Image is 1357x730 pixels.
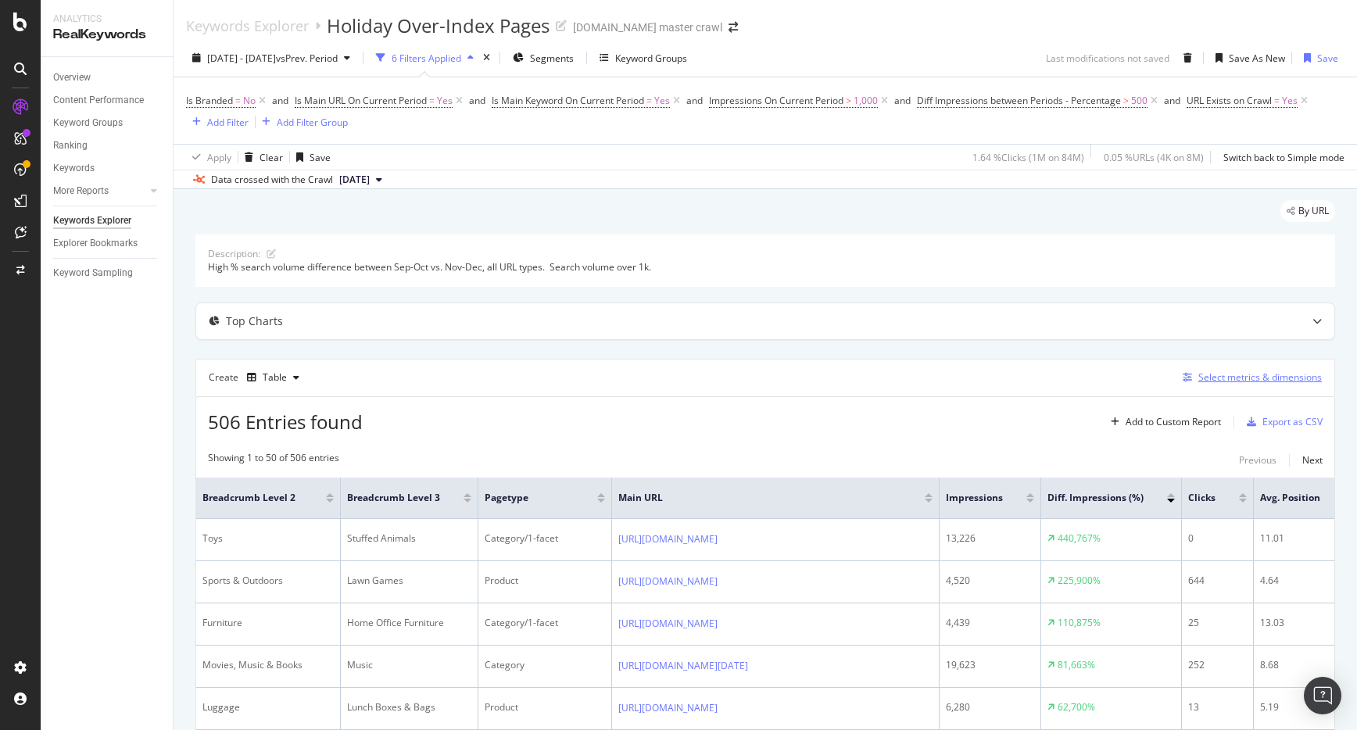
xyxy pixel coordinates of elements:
[1302,451,1323,470] button: Next
[1260,700,1352,714] div: 5.19
[392,52,461,65] div: 6 Filters Applied
[347,574,471,588] div: Lawn Games
[946,574,1034,588] div: 4,520
[485,491,574,505] span: pagetype
[1260,491,1320,505] span: Avg. Position
[186,94,233,107] span: Is Branded
[207,116,249,129] div: Add Filter
[1187,94,1272,107] span: URL Exists on Crawl
[646,94,652,107] span: =
[1105,410,1221,435] button: Add to Custom Report
[202,616,334,630] div: Furniture
[202,574,334,588] div: Sports & Outdoors
[437,90,453,112] span: Yes
[1239,453,1276,467] div: Previous
[202,531,334,546] div: Toys
[618,531,718,547] a: [URL][DOMAIN_NAME]
[1058,531,1101,546] div: 440,767%
[207,52,276,65] span: [DATE] - [DATE]
[1188,574,1247,588] div: 644
[272,94,288,107] div: and
[186,45,356,70] button: [DATE] - [DATE]vsPrev. Period
[946,616,1034,630] div: 4,439
[1317,52,1338,65] div: Save
[618,491,901,505] span: Main URL
[1241,410,1323,435] button: Export as CSV
[1223,151,1344,164] div: Switch back to Simple mode
[709,94,843,107] span: Impressions On Current Period
[202,658,334,672] div: Movies, Music & Books
[1188,531,1247,546] div: 0
[1302,453,1323,467] div: Next
[469,94,485,107] div: and
[618,616,718,632] a: [URL][DOMAIN_NAME]
[593,45,693,70] button: Keyword Groups
[241,365,306,390] button: Table
[53,213,131,229] div: Keywords Explorer
[1282,90,1298,112] span: Yes
[235,94,241,107] span: =
[946,700,1034,714] div: 6,280
[485,574,605,588] div: Product
[208,247,260,260] div: Description:
[1131,90,1148,112] span: 500
[1058,616,1101,630] div: 110,875%
[573,20,722,35] div: [DOMAIN_NAME] master crawl
[1104,151,1204,164] div: 0.05 % URLs ( 4K on 8M )
[1217,145,1344,170] button: Switch back to Simple mode
[1123,94,1129,107] span: >
[53,13,160,26] div: Analytics
[1262,415,1323,428] div: Export as CSV
[238,145,283,170] button: Clear
[1058,574,1101,588] div: 225,900%
[469,93,485,108] button: and
[277,116,348,129] div: Add Filter Group
[243,90,256,112] span: No
[1188,658,1247,672] div: 252
[53,235,162,252] a: Explorer Bookmarks
[208,409,363,435] span: 506 Entries found
[53,138,88,154] div: Ranking
[53,213,162,229] a: Keywords Explorer
[347,700,471,714] div: Lunch Boxes & Bags
[1176,368,1322,387] button: Select metrics & dimensions
[618,574,718,589] a: [URL][DOMAIN_NAME]
[846,94,851,107] span: >
[260,151,283,164] div: Clear
[894,93,911,108] button: and
[946,531,1034,546] div: 13,226
[370,45,480,70] button: 6 Filters Applied
[53,160,162,177] a: Keywords
[53,160,95,177] div: Keywords
[1260,531,1352,546] div: 11.01
[1188,700,1247,714] div: 13
[333,170,388,189] button: [DATE]
[946,658,1034,672] div: 19,623
[1298,45,1338,70] button: Save
[202,491,303,505] span: Breadcrumb Level 2
[347,616,471,630] div: Home Office Furniture
[485,700,605,714] div: Product
[894,94,911,107] div: and
[276,52,338,65] span: vs Prev. Period
[186,17,309,34] a: Keywords Explorer
[347,531,471,546] div: Stuffed Animals
[347,658,471,672] div: Music
[485,616,605,630] div: Category/1-facet
[186,113,249,131] button: Add Filter
[729,22,738,33] div: arrow-right-arrow-left
[485,531,605,546] div: Category/1-facet
[310,151,331,164] div: Save
[1298,206,1329,216] span: By URL
[202,700,334,714] div: Luggage
[53,235,138,252] div: Explorer Bookmarks
[1260,616,1352,630] div: 13.03
[295,94,427,107] span: Is Main URL On Current Period
[53,115,162,131] a: Keyword Groups
[186,145,231,170] button: Apply
[1126,417,1221,427] div: Add to Custom Report
[53,265,133,281] div: Keyword Sampling
[1058,700,1095,714] div: 62,700%
[53,92,144,109] div: Content Performance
